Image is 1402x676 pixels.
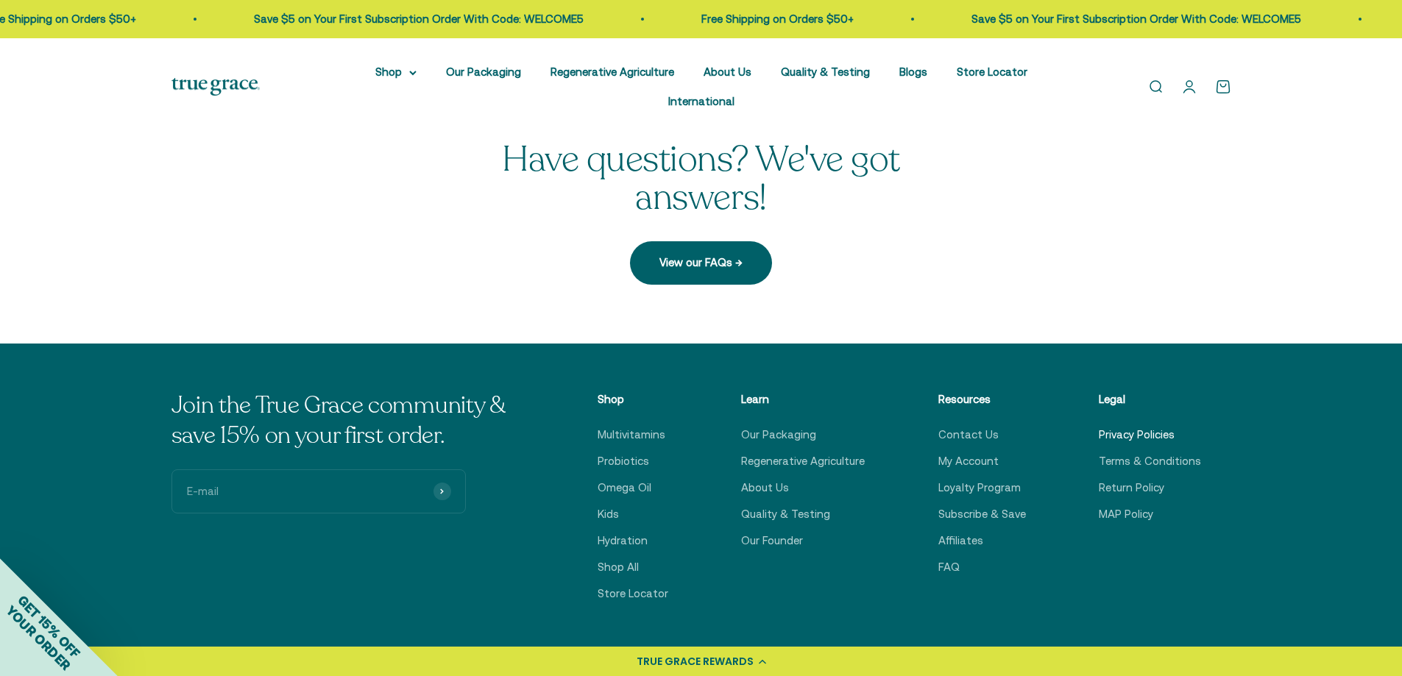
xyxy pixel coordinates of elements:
a: Store Locator [598,585,668,602]
div: TRUE GRACE REWARDS [637,654,754,669]
a: About Us [704,65,751,78]
a: Probiotics [598,452,649,470]
p: Save $5 on Your First Subscription Order With Code: WELCOME5 [254,10,584,28]
a: My Account [938,452,999,470]
a: MAP Policy [1099,505,1153,523]
a: Loyalty Program [938,479,1021,497]
p: Legal [1099,391,1201,408]
p: Shop [598,391,668,408]
a: FAQ [938,558,960,576]
a: Privacy Policies [1099,426,1175,444]
p: Learn [741,391,865,408]
a: International [668,95,734,107]
a: Omega Oil [598,479,651,497]
a: Our Packaging [446,65,521,78]
a: Subscribe & Save [938,505,1026,523]
p: Join the True Grace community & save 15% on your first order. [171,391,525,452]
a: Shop All [598,558,639,576]
a: Quality & Testing [781,65,870,78]
a: Quality & Testing [741,505,830,523]
a: Affiliates [938,532,983,549]
a: Our Founder [741,532,803,549]
summary: Shop [375,63,417,81]
a: View our FAQs → [630,241,772,284]
a: Store Locator [957,65,1027,78]
p: Save $5 on Your First Subscription Order With Code: WELCOME5 [971,10,1301,28]
span: YOUR ORDER [3,602,74,673]
a: Our Packaging [741,426,816,444]
a: Terms & Conditions [1099,452,1201,470]
p: Resources [938,391,1026,408]
a: Contact Us [938,426,999,444]
a: Regenerative Agriculture [741,452,865,470]
a: Free Shipping on Orders $50+ [701,13,854,25]
a: Multivitamins [598,426,665,444]
p: Have questions? We've got answers! [462,140,941,218]
a: Kids [598,505,619,523]
a: About Us [741,479,789,497]
a: Return Policy [1099,479,1164,497]
span: GET 15% OFF [15,592,83,661]
a: Hydration [598,532,648,549]
a: Blogs [899,65,927,78]
a: Regenerative Agriculture [550,65,674,78]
